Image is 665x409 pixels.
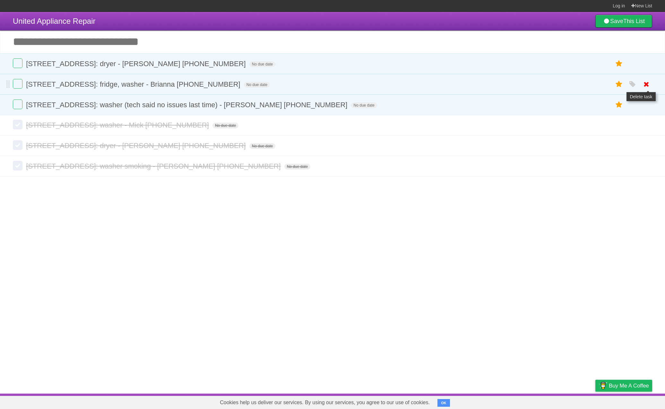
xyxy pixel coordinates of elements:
[13,140,22,150] label: Done
[26,142,247,150] span: [STREET_ADDRESS]: dryer - [PERSON_NAME] [PHONE_NUMBER]‬
[13,17,96,25] span: United Appliance Repair
[13,120,22,129] label: Done
[623,18,645,24] b: This List
[212,123,238,128] span: No due date
[13,161,22,170] label: Done
[13,79,22,89] label: Done
[26,162,282,170] span: [STREET_ADDRESS]: washer smoking - [PERSON_NAME] [PHONE_NUMBER]
[613,79,625,90] label: Star task
[613,58,625,69] label: Star task
[13,100,22,109] label: Done
[26,101,349,109] span: [STREET_ADDRESS]: washer (tech said no issues last time) - [PERSON_NAME] [PHONE_NUMBER]
[613,100,625,110] label: Star task
[599,380,607,391] img: Buy me a coffee
[26,80,242,88] span: [STREET_ADDRESS]: fridge, washer - Brianna [PHONE_NUMBER]
[13,58,22,68] label: Done
[26,121,211,129] span: [STREET_ADDRESS]: washer - Mick [PHONE_NUMBER]
[531,395,557,407] a: Developers
[510,395,523,407] a: About
[595,380,652,392] a: Buy me a coffee
[249,143,275,149] span: No due date
[437,399,450,407] button: OK
[609,380,649,391] span: Buy me a coffee
[612,395,652,407] a: Suggest a feature
[26,60,247,68] span: [STREET_ADDRESS]: dryer - [PERSON_NAME] [PHONE_NUMBER]
[244,82,270,88] span: No due date
[565,395,579,407] a: Terms
[595,15,652,28] a: SaveThis List
[351,102,377,108] span: No due date
[213,396,436,409] span: Cookies help us deliver our services. By using our services, you agree to our use of cookies.
[249,61,275,67] span: No due date
[587,395,604,407] a: Privacy
[284,164,310,170] span: No due date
